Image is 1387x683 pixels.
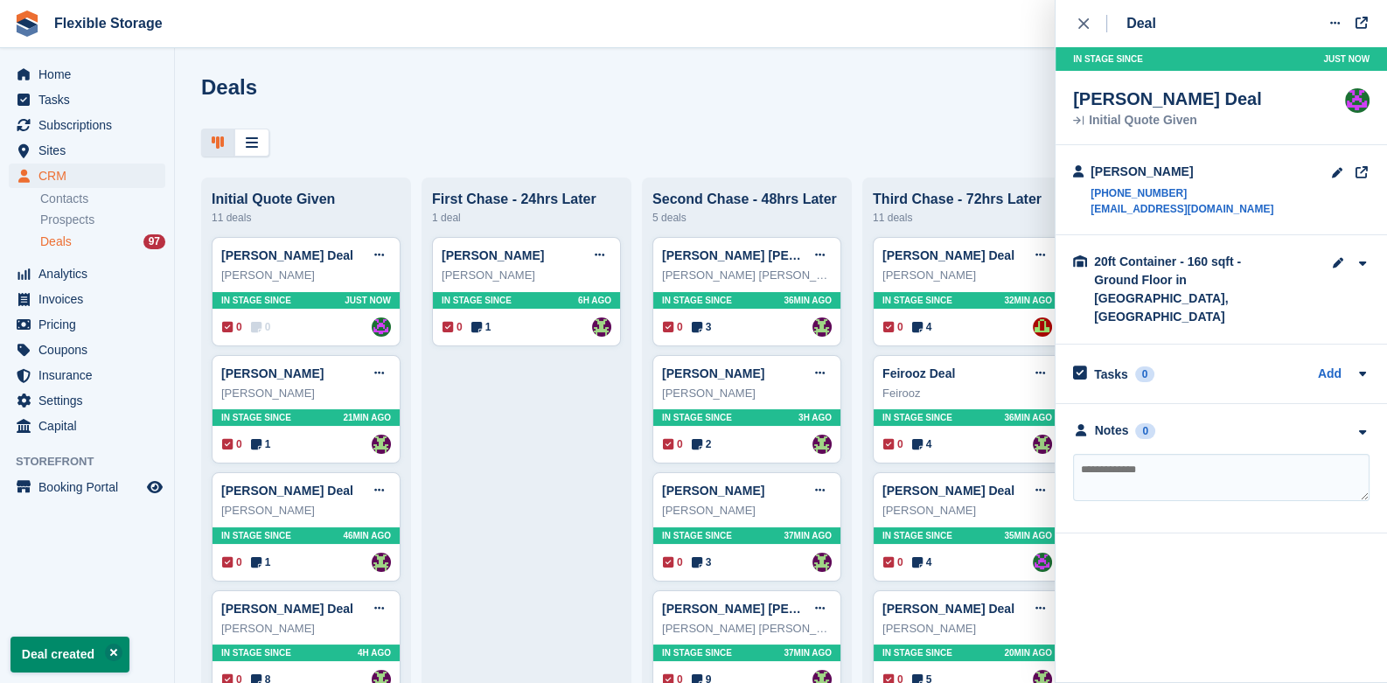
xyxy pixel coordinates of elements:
div: 97 [143,234,165,249]
span: In stage since [882,529,952,542]
span: CRM [38,164,143,188]
span: Prospects [40,212,94,228]
span: 0 [663,319,683,335]
a: menu [9,164,165,188]
span: 4 [912,319,932,335]
a: Flexible Storage [47,9,170,38]
span: 4H AGO [358,646,391,659]
div: [PERSON_NAME] [662,385,832,402]
div: Deal [1126,13,1156,34]
div: [PERSON_NAME] [221,620,391,638]
img: Rachael Fisher [812,435,832,454]
p: Deal created [10,637,129,673]
div: Initial Quote Given [1073,115,1262,127]
span: 3H AGO [798,411,832,424]
img: Daniel Douglas [1033,553,1052,572]
div: 0 [1135,423,1155,439]
a: menu [9,363,165,387]
span: In stage since [221,294,291,307]
span: Analytics [38,261,143,286]
a: menu [9,87,165,112]
div: Initial Quote Given [212,192,401,207]
a: [PERSON_NAME] [662,366,764,380]
div: 20ft Container - 160 sqft - Ground Floor in [GEOGRAPHIC_DATA], [GEOGRAPHIC_DATA] [1094,253,1269,326]
span: 0 [883,319,903,335]
a: menu [9,138,165,163]
div: 0 [1135,366,1155,382]
img: Rachael Fisher [372,553,391,572]
a: Contacts [40,191,165,207]
div: [PERSON_NAME] [662,502,832,519]
a: [PERSON_NAME] Deal [221,248,353,262]
h2: Tasks [1094,366,1128,382]
span: 3 [692,319,712,335]
span: 35MIN AGO [1004,529,1052,542]
a: Preview store [144,477,165,498]
h1: Deals [201,75,257,99]
a: [PERSON_NAME] [662,484,764,498]
div: [PERSON_NAME] [PERSON_NAME] [662,267,832,284]
span: 37MIN AGO [784,646,832,659]
span: In stage since [1073,52,1143,66]
span: 4 [912,436,932,452]
span: Deals [40,233,72,250]
span: 2 [692,436,712,452]
span: 0 [251,319,271,335]
span: 0 [443,319,463,335]
div: [PERSON_NAME] [221,502,391,519]
span: 6H AGO [578,294,611,307]
a: menu [9,475,165,499]
span: In stage since [221,529,291,542]
a: [PERSON_NAME] Deal [882,602,1014,616]
a: Deals 97 [40,233,165,251]
span: In stage since [442,294,512,307]
img: Rachael Fisher [592,317,611,337]
div: [PERSON_NAME] [882,620,1052,638]
div: [PERSON_NAME] [882,502,1052,519]
span: Invoices [38,287,143,311]
span: Home [38,62,143,87]
div: 11 deals [873,207,1062,228]
div: Third Chase - 72hrs Later [873,192,1062,207]
span: 0 [883,436,903,452]
span: In stage since [221,411,291,424]
span: Insurance [38,363,143,387]
span: Subscriptions [38,113,143,137]
a: [PERSON_NAME] Deal [221,602,353,616]
span: 46MIN AGO [343,529,391,542]
img: David Jones [1033,317,1052,337]
div: Feirooz [882,385,1052,402]
a: [PERSON_NAME] Deal [221,484,353,498]
span: 0 [663,554,683,570]
a: menu [9,62,165,87]
span: 0 [883,554,903,570]
span: 20MIN AGO [1004,646,1052,659]
a: [PERSON_NAME] Deal [882,248,1014,262]
img: Rachael Fisher [372,435,391,454]
img: Rachael Fisher [812,553,832,572]
div: [PERSON_NAME] [882,267,1052,284]
a: Feirooz Deal [882,366,955,380]
span: 21MIN AGO [343,411,391,424]
span: Settings [38,388,143,413]
span: 1 [251,554,271,570]
a: menu [9,414,165,438]
a: menu [9,287,165,311]
span: In stage since [882,411,952,424]
div: 1 deal [432,207,621,228]
span: Just now [345,294,391,307]
div: Notes [1095,422,1129,440]
a: [PERSON_NAME] [PERSON_NAME] Deal [662,248,900,262]
span: In stage since [882,646,952,659]
a: Rachael Fisher [1033,435,1052,454]
a: Daniel Douglas [372,317,391,337]
img: Daniel Douglas [1345,88,1370,113]
a: menu [9,338,165,362]
span: Tasks [38,87,143,112]
span: 0 [222,554,242,570]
